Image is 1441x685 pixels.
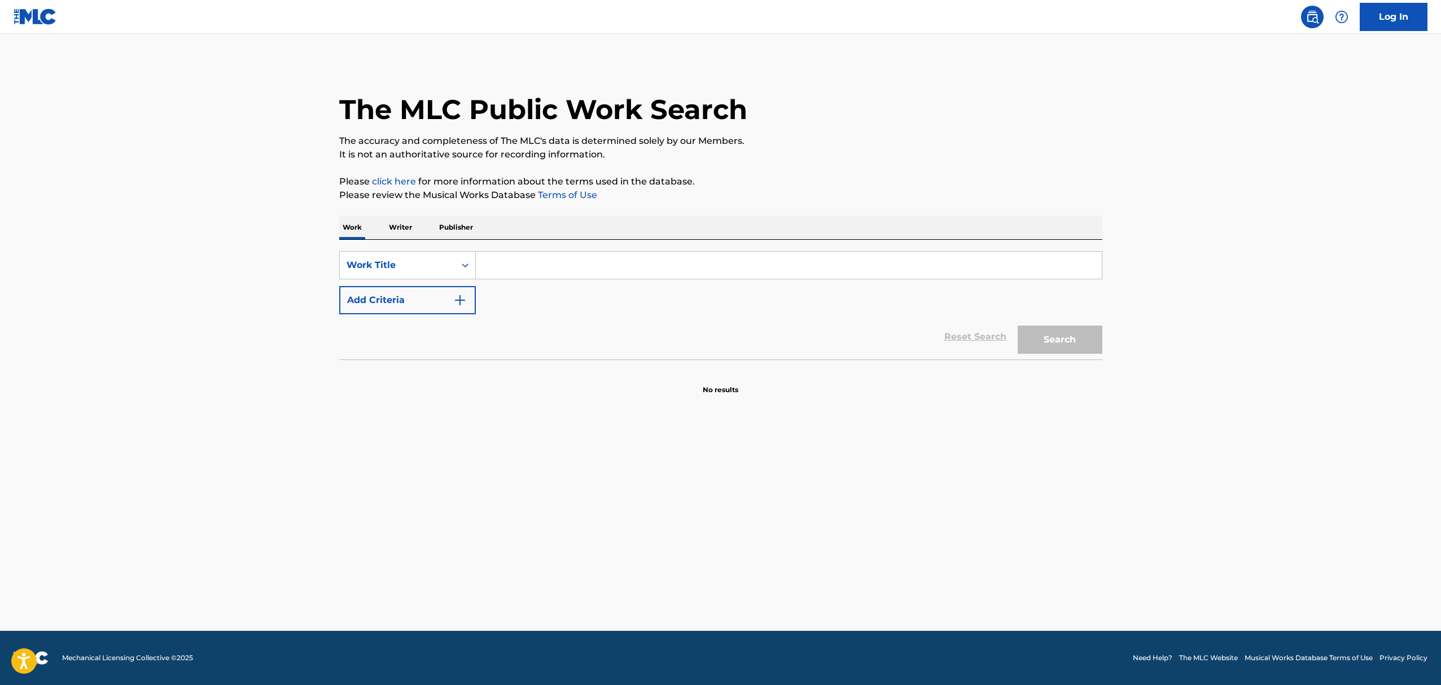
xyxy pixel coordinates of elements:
[339,286,476,314] button: Add Criteria
[1306,10,1319,24] img: search
[1335,10,1348,24] img: help
[339,134,1102,148] p: The accuracy and completeness of The MLC's data is determined solely by our Members.
[1133,653,1172,663] a: Need Help?
[1245,653,1373,663] a: Musical Works Database Terms of Use
[339,175,1102,188] p: Please for more information about the terms used in the database.
[339,251,1102,359] form: Search Form
[339,93,747,126] h1: The MLC Public Work Search
[386,216,415,239] p: Writer
[436,216,476,239] p: Publisher
[347,258,448,272] div: Work Title
[453,293,467,307] img: 9d2ae6d4665cec9f34b9.svg
[1360,3,1427,31] a: Log In
[1301,6,1324,28] a: Public Search
[1385,631,1441,685] iframe: Chat Widget
[1379,653,1427,663] a: Privacy Policy
[339,188,1102,202] p: Please review the Musical Works Database
[1330,6,1353,28] div: Help
[14,8,57,25] img: MLC Logo
[339,216,365,239] p: Work
[703,371,738,395] p: No results
[62,653,193,663] span: Mechanical Licensing Collective © 2025
[14,651,49,665] img: logo
[339,148,1102,161] p: It is not an authoritative source for recording information.
[372,176,416,187] a: click here
[1179,653,1238,663] a: The MLC Website
[536,190,597,200] a: Terms of Use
